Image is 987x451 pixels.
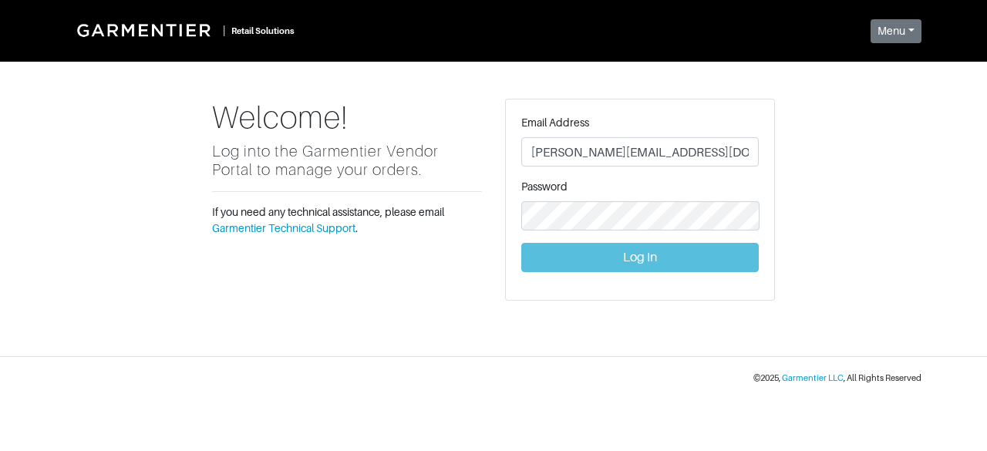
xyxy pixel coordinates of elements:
div: | [223,22,225,39]
button: Menu [871,19,921,43]
img: Garmentier [69,15,223,45]
p: If you need any technical assistance, please email . [212,204,482,237]
h1: Welcome! [212,99,482,136]
h5: Log into the Garmentier Vendor Portal to manage your orders. [212,142,482,179]
button: Log In [521,243,759,272]
label: Password [521,179,568,195]
small: © 2025 , , All Rights Reserved [753,373,921,382]
a: Garmentier Technical Support [212,222,355,234]
a: Garmentier LLC [782,373,844,382]
label: Email Address [521,115,589,131]
small: Retail Solutions [231,26,295,35]
a: |Retail Solutions [66,12,301,48]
